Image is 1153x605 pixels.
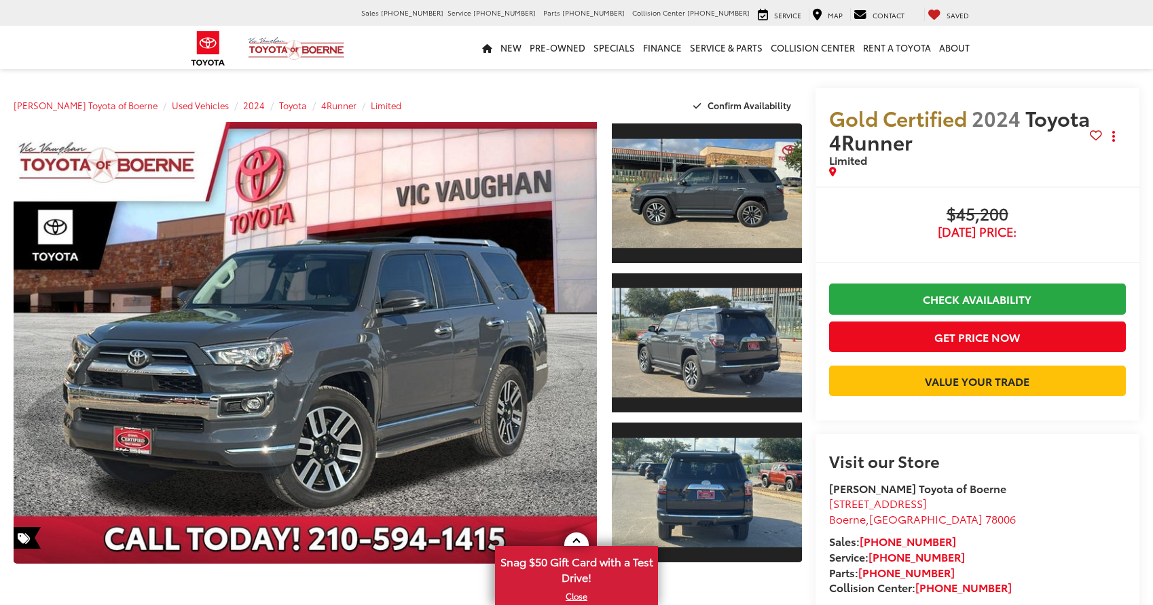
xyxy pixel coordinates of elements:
[14,122,597,564] a: Expand Photo 0
[829,366,1126,396] a: Value Your Trade
[1102,125,1126,149] button: Actions
[985,511,1016,526] span: 78006
[562,7,625,18] span: [PHONE_NUMBER]
[496,547,657,589] span: Snag $50 Gift Card with a Test Drive!
[589,26,639,69] a: Specials
[829,103,1090,156] span: Toyota 4Runner
[924,7,972,21] a: My Saved Vehicles
[935,26,974,69] a: About
[172,99,229,111] a: Used Vehicles
[371,99,401,111] a: Limited
[829,480,1006,496] strong: [PERSON_NAME] Toyota of Boerne
[873,10,904,20] span: Contact
[868,549,965,564] a: [PHONE_NUMBER]
[858,564,955,580] a: [PHONE_NUMBER]
[1112,131,1115,142] span: dropdown dots
[610,139,803,248] img: 2024 Toyota 4Runner Limited
[829,533,956,549] strong: Sales:
[526,26,589,69] a: Pre-Owned
[829,452,1126,469] h2: Visit our Store
[754,7,805,21] a: Service
[829,549,965,564] strong: Service:
[829,103,967,132] span: Gold Certified
[829,564,955,580] strong: Parts:
[829,284,1126,314] a: Check Availability
[14,527,41,549] span: Special
[850,7,908,21] a: Contact
[829,579,1012,595] strong: Collision Center:
[610,288,803,397] img: 2024 Toyota 4Runner Limited
[829,495,1016,526] a: [STREET_ADDRESS] Boerne,[GEOGRAPHIC_DATA] 78006
[869,511,983,526] span: [GEOGRAPHIC_DATA]
[612,122,802,265] a: Expand Photo 1
[473,7,536,18] span: [PHONE_NUMBER]
[774,10,801,20] span: Service
[809,7,846,21] a: Map
[767,26,859,69] a: Collision Center
[860,533,956,549] a: [PHONE_NUMBER]
[321,99,356,111] a: 4Runner
[947,10,969,20] span: Saved
[183,26,234,71] img: Toyota
[972,103,1021,132] span: 2024
[686,94,802,117] button: Confirm Availability
[243,99,265,111] a: 2024
[687,7,750,18] span: [PHONE_NUMBER]
[915,579,1012,595] a: [PHONE_NUMBER]
[381,7,443,18] span: [PHONE_NUMBER]
[686,26,767,69] a: Service & Parts: Opens in a new tab
[829,225,1126,239] span: [DATE] Price:
[829,495,927,511] span: [STREET_ADDRESS]
[7,120,602,566] img: 2024 Toyota 4Runner Limited
[14,99,158,111] a: [PERSON_NAME] Toyota of Boerne
[612,421,802,564] a: Expand Photo 3
[279,99,307,111] a: Toyota
[248,37,345,60] img: Vic Vaughan Toyota of Boerne
[859,26,935,69] a: Rent a Toyota
[447,7,471,18] span: Service
[829,511,866,526] span: Boerne
[829,511,1016,526] span: ,
[632,7,685,18] span: Collision Center
[829,152,867,168] span: Limited
[829,321,1126,352] button: Get Price Now
[828,10,843,20] span: Map
[829,205,1126,225] span: $45,200
[361,7,379,18] span: Sales
[496,26,526,69] a: New
[543,7,560,18] span: Parts
[610,438,803,547] img: 2024 Toyota 4Runner Limited
[478,26,496,69] a: Home
[639,26,686,69] a: Finance
[708,99,791,111] span: Confirm Availability
[612,272,802,414] a: Expand Photo 2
